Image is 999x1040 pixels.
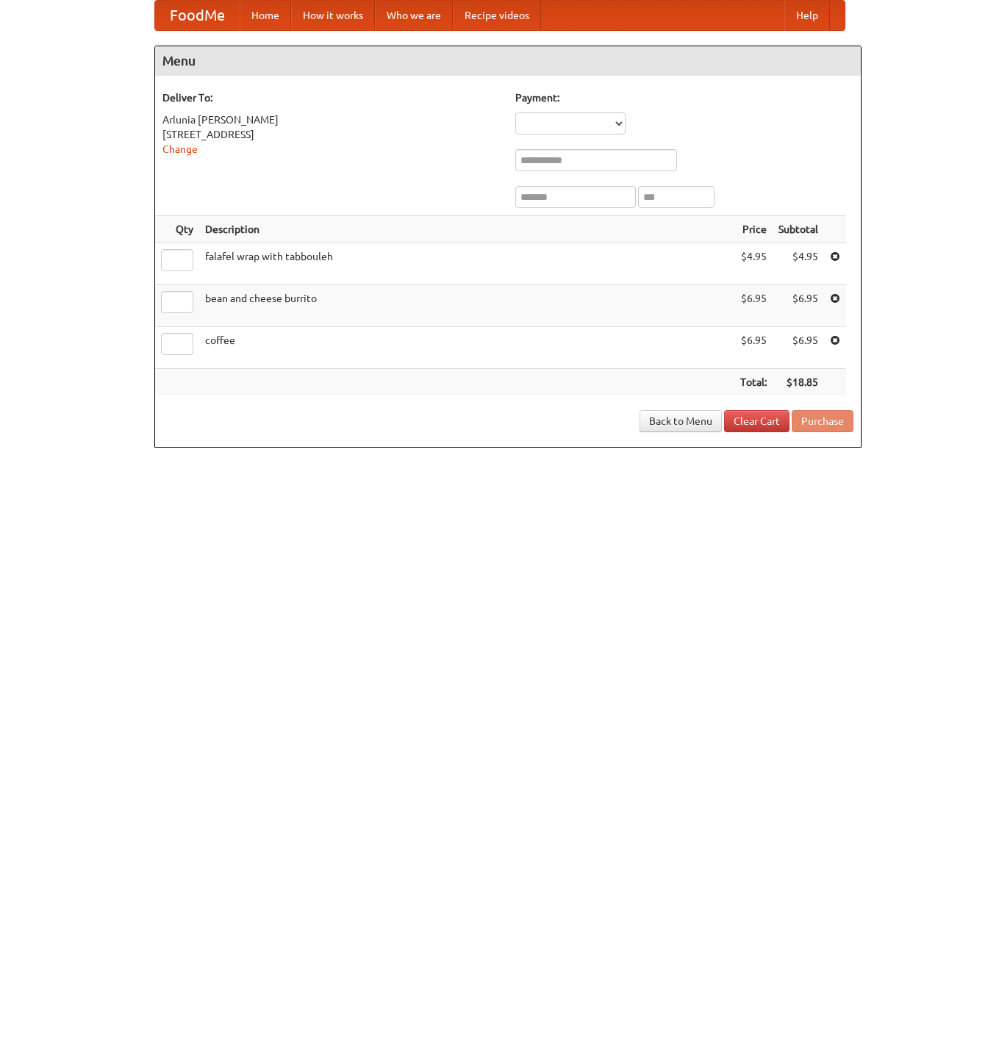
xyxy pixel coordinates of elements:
[162,90,501,105] h5: Deliver To:
[773,243,824,285] td: $4.95
[734,327,773,369] td: $6.95
[773,285,824,327] td: $6.95
[792,410,853,432] button: Purchase
[240,1,291,30] a: Home
[640,410,722,432] a: Back to Menu
[784,1,830,30] a: Help
[724,410,789,432] a: Clear Cart
[199,285,734,327] td: bean and cheese burrito
[375,1,453,30] a: Who we are
[155,216,199,243] th: Qty
[773,216,824,243] th: Subtotal
[734,369,773,396] th: Total:
[199,216,734,243] th: Description
[453,1,541,30] a: Recipe videos
[199,243,734,285] td: falafel wrap with tabbouleh
[291,1,375,30] a: How it works
[162,127,501,142] div: [STREET_ADDRESS]
[734,285,773,327] td: $6.95
[773,327,824,369] td: $6.95
[155,46,861,76] h4: Menu
[515,90,853,105] h5: Payment:
[155,1,240,30] a: FoodMe
[734,243,773,285] td: $4.95
[162,112,501,127] div: Arlunia [PERSON_NAME]
[199,327,734,369] td: coffee
[162,143,198,155] a: Change
[734,216,773,243] th: Price
[773,369,824,396] th: $18.85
